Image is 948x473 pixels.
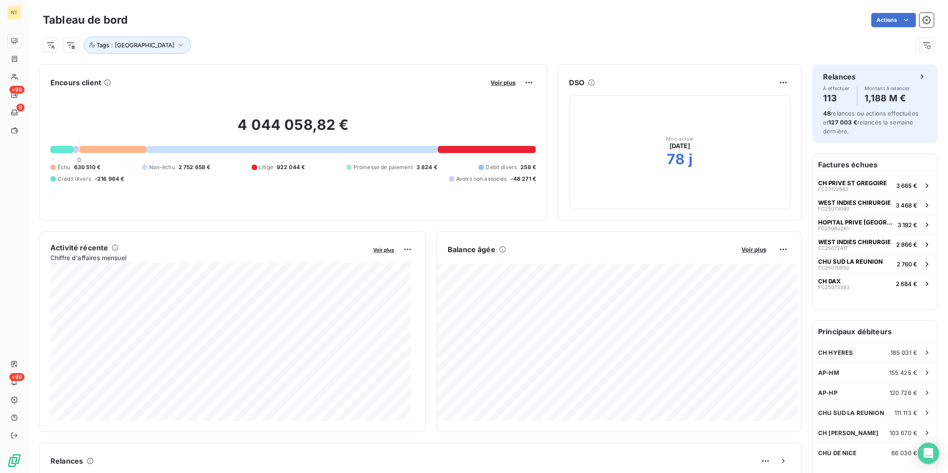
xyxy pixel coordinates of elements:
[828,119,857,126] span: 127 003 €
[58,163,71,171] span: Échu
[818,389,837,396] span: AP-HP
[739,245,769,253] button: Voir plus
[50,77,101,88] h6: Encours client
[813,234,937,254] button: WEST INDIES CHIRURGIEFC250724172 866 €
[58,175,91,183] span: Crédit divers
[689,150,693,168] h2: j
[520,163,536,171] span: 258 €
[823,110,831,117] span: 48
[813,274,937,293] button: CH DAXFC250733932 684 €
[818,285,849,290] span: FC25073393
[818,449,857,456] span: CHU DE NICE
[818,226,848,231] span: FC25080261
[865,91,910,105] h4: 1,188 M €
[666,136,694,141] span: Mois actuel
[95,175,125,183] span: -216 964 €
[890,389,917,396] span: 120 726 €
[818,199,891,206] span: WEST INDIES CHIRURGIE
[77,156,81,163] span: 0
[813,175,937,195] button: CH PRIVE ST GREGOIREFC231226823 665 €
[569,77,584,88] h6: DSO
[890,429,917,436] span: 103 670 €
[898,221,917,228] span: 3 192 €
[370,245,397,253] button: Voir plus
[511,175,536,183] span: -48 271 €
[9,373,25,381] span: +99
[896,182,917,189] span: 3 665 €
[486,163,517,171] span: Débit divers
[456,175,507,183] span: Avoirs non associés
[7,5,21,20] div: NT
[43,12,128,28] h3: Tableau de bord
[818,278,841,285] span: CH DAX
[179,163,211,171] span: 2 752 658 €
[741,246,766,253] span: Voir plus
[871,13,916,27] button: Actions
[896,280,917,287] span: 2 684 €
[813,215,937,234] button: HOPITAL PRIVE [GEOGRAPHIC_DATA]FC250802613 192 €
[918,443,939,464] div: Open Intercom Messenger
[818,179,887,187] span: CH PRIVE ST GREGOIRE
[813,154,937,175] h6: Factures échues
[669,141,690,150] span: [DATE]
[897,261,917,268] span: 2 760 €
[813,254,937,274] button: CHU SUD LA REUNIONFC250708502 760 €
[818,429,878,436] span: CH [PERSON_NAME]
[813,195,937,215] button: WEST INDIES CHIRURGIEFC250730903 468 €
[818,258,883,265] span: CHU SUD LA REUNION
[50,253,367,262] span: Chiffre d'affaires mensuel
[823,71,856,82] h6: Relances
[74,163,100,171] span: 630 510 €
[149,163,175,171] span: Non-échu
[83,37,191,54] button: Tags : [GEOGRAPHIC_DATA]
[818,187,848,192] span: FC23122682
[96,41,175,49] span: Tags : [GEOGRAPHIC_DATA]
[891,449,917,456] span: 66 030 €
[823,86,850,91] span: À effectuer
[818,409,884,416] span: CHU SUD LA REUNION
[448,244,495,255] h6: Balance âgée
[373,247,394,253] span: Voir plus
[50,116,536,143] h2: 4 044 058,82 €
[277,163,305,171] span: 922 044 €
[818,238,891,245] span: WEST INDIES CHIRURGIE
[890,349,917,356] span: 185 031 €
[491,79,516,86] span: Voir plus
[818,369,839,376] span: AP-HM
[259,163,273,171] span: Litige
[818,245,848,251] span: FC25072417
[416,163,437,171] span: 3 824 €
[818,206,849,212] span: FC25073090
[865,86,910,91] span: Montant à relancer
[823,110,919,135] span: relances ou actions effectuées et relancés la semaine dernière.
[818,349,853,356] span: CH HYERES
[488,79,518,87] button: Voir plus
[818,219,894,226] span: HOPITAL PRIVE [GEOGRAPHIC_DATA]
[50,242,108,253] h6: Activité récente
[353,163,413,171] span: Promesse de paiement
[896,241,917,248] span: 2 866 €
[896,202,917,209] span: 3 468 €
[818,265,849,270] span: FC25070850
[7,453,21,468] img: Logo LeanPay
[894,409,917,416] span: 111 113 €
[823,91,850,105] h4: 113
[50,456,83,466] h6: Relances
[813,321,937,342] h6: Principaux débiteurs
[9,86,25,94] span: +99
[889,369,917,376] span: 155 425 €
[17,104,25,112] span: 8
[667,150,685,168] h2: 78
